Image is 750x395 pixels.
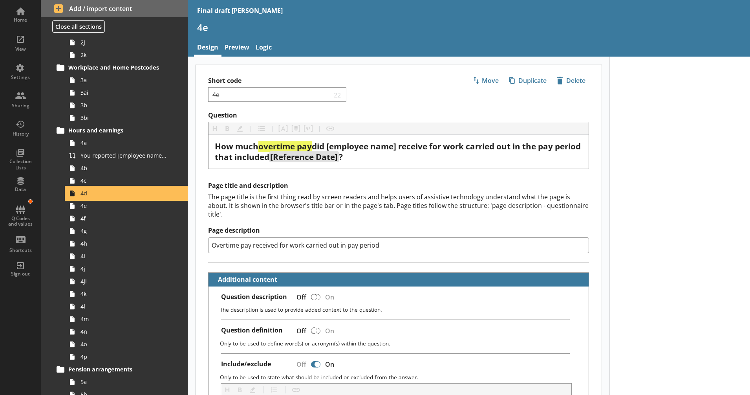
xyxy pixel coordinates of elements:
label: Include/exclude [221,360,271,368]
div: On [322,324,340,338]
div: The page title is the first thing read by screen readers and helps users of assistive technology ... [208,193,589,219]
a: 3ai [66,86,187,99]
div: Settings [7,74,34,81]
span: overtime pay [258,141,312,152]
li: Workplace and Home Postcodes3a3ai3b3bi [57,61,188,124]
div: Sign out [7,271,34,277]
div: History [7,131,34,137]
a: 4i [66,250,187,263]
a: 3bi [66,112,187,124]
span: 4d [80,189,167,197]
span: 4ji [80,277,167,285]
span: ? [339,151,343,162]
button: Move [469,74,502,87]
a: 2j [66,36,187,49]
span: 4p [80,353,167,360]
span: 4g [80,227,167,235]
a: 4c [66,175,187,187]
a: 4a [66,137,187,149]
span: did [employee name] receive for work carried out in the pay period that included [215,141,583,162]
div: Final draft [PERSON_NAME] [197,6,283,15]
a: 4ji [66,275,187,288]
span: 3ai [80,89,167,96]
div: View [7,46,34,52]
a: 4p [66,351,187,363]
span: 4i [80,252,167,260]
a: Preview [221,40,252,57]
button: Additional content [212,273,279,287]
a: 4n [66,325,187,338]
a: Workplace and Home Postcodes [54,61,187,74]
a: 4b [66,162,187,175]
span: 4o [80,340,167,348]
button: Delete [553,74,589,87]
a: 4k [66,288,187,300]
div: Sharing [7,103,34,109]
span: How much [215,141,258,152]
label: Short code [208,77,399,85]
a: 3b [66,99,187,112]
a: You reported [employee name]'s pay period that included [Reference Date] to be [Untitled answer].... [66,149,187,162]
span: Workplace and Home Postcodes [68,64,164,71]
div: Off [290,358,309,371]
h1: 4e [197,21,741,33]
span: 5a [80,378,167,386]
p: Only to be used to define word(s) or acronym(s) within the question. [220,340,582,347]
a: 4d [66,187,187,200]
h2: Page title and description [208,182,589,190]
span: 3bi [80,114,167,121]
span: Pension arrangements [68,366,164,373]
label: Question [208,111,589,119]
span: 4h [80,240,167,247]
div: Data [7,186,34,193]
span: 3b [80,101,167,109]
a: 3a [66,74,187,86]
span: 3a [80,76,167,84]
label: Question description [221,293,287,301]
a: 4h [66,237,187,250]
a: Pension arrangements [54,363,187,376]
span: 4b [80,164,167,172]
button: Close all sections [52,20,105,33]
span: 2j [80,39,167,46]
div: On [322,290,340,304]
a: Design [194,40,221,57]
span: 4f [80,215,167,222]
div: Collection Lists [7,158,34,171]
a: 4j [66,263,187,275]
a: 4m [66,313,187,325]
span: 4n [80,328,167,335]
a: 4l [66,300,187,313]
li: Hours and earnings4aYou reported [employee name]'s pay period that included [Reference Date] to b... [57,124,188,363]
span: 22 [332,91,343,98]
label: Page description [208,226,589,235]
label: Question definition [221,326,283,334]
div: Off [290,290,309,304]
a: 4g [66,225,187,237]
div: Q Codes and values [7,216,34,227]
div: Home [7,17,34,23]
span: 4a [80,139,167,147]
span: 2k [80,51,167,59]
a: 2k [66,49,187,61]
span: [Reference Date] [270,151,338,162]
div: Question [215,141,582,162]
span: 4e [80,202,167,209]
a: Hours and earnings [54,124,187,137]
a: 4o [66,338,187,351]
span: Add / import content [54,4,174,13]
span: You reported [employee name]'s pay period that included [Reference Date] to be [Untitled answer].... [80,152,167,159]
span: 4m [80,315,167,323]
div: Shortcuts [7,247,34,254]
div: Off [290,324,309,338]
button: Duplicate [505,74,550,87]
p: The description is used to provide added context to the question. [220,306,582,313]
a: 4e [66,200,187,212]
span: 4j [80,265,167,272]
a: 5a [66,376,187,388]
span: 4l [80,303,167,310]
span: Hours and earnings [68,127,164,134]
